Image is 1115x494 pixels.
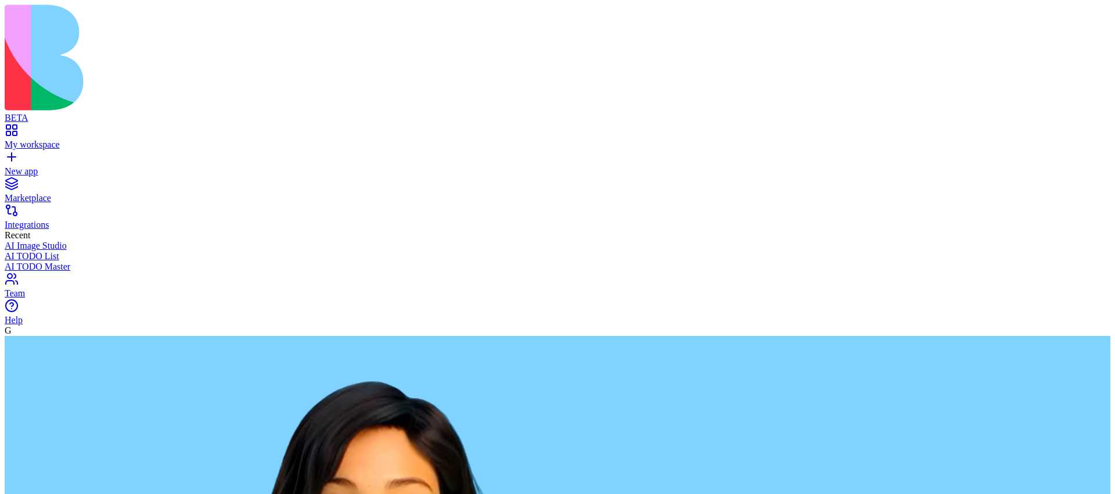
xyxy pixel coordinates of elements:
span: Recent [5,230,30,240]
a: Marketplace [5,182,1110,203]
div: Help [5,315,1110,325]
span: G [5,325,12,335]
div: Team [5,288,1110,299]
div: Integrations [5,220,1110,230]
a: Team [5,278,1110,299]
a: AI TODO List [5,251,1110,262]
a: Integrations [5,209,1110,230]
img: logo [5,5,472,110]
a: AI TODO Master [5,262,1110,272]
a: BETA [5,102,1110,123]
a: AI Image Studio [5,241,1110,251]
a: New app [5,156,1110,177]
a: My workspace [5,129,1110,150]
a: Help [5,305,1110,325]
div: Marketplace [5,193,1110,203]
div: New app [5,166,1110,177]
div: My workspace [5,139,1110,150]
div: BETA [5,113,1110,123]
